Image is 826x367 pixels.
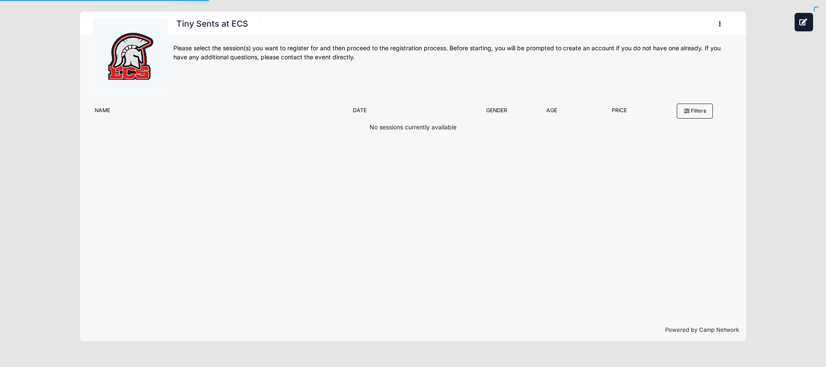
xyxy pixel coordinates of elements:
div: Date [348,107,471,119]
div: Please select the session(s) you want to register for and then proceed to the registration proces... [173,44,734,62]
p: Powered by Camp Network [87,326,739,334]
img: logo [98,24,163,89]
h1: Tiny Sents at ECS [173,16,251,31]
div: Age [523,107,581,119]
div: Price [581,107,658,119]
p: No sessions currently available [370,123,456,132]
div: Gender [471,107,523,119]
button: Filters [677,104,713,118]
div: Name [90,107,348,119]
